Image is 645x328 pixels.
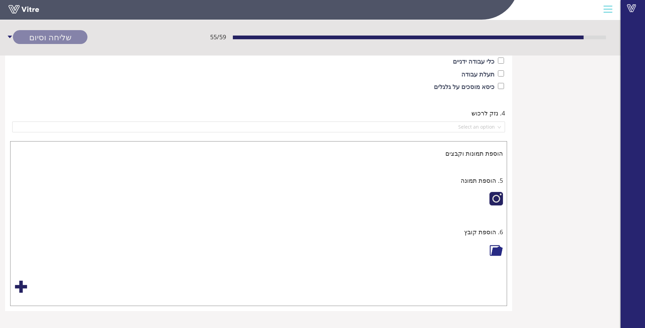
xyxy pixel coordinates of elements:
span: 4. נזק לרכוש [471,108,505,118]
span: 5. הוספת תמונה [461,176,503,185]
span: 6. הוספת קובץ [464,227,503,237]
label: תעלת עבודה [461,69,495,79]
span: caret-down [7,30,13,44]
label: כלי עבודה ידניים [453,57,495,66]
span: 55 / 59 [210,32,226,42]
label: כיסא מוסכים על גלגלים [434,82,495,91]
span: הוספת תמונות וקבצים [445,149,503,158]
